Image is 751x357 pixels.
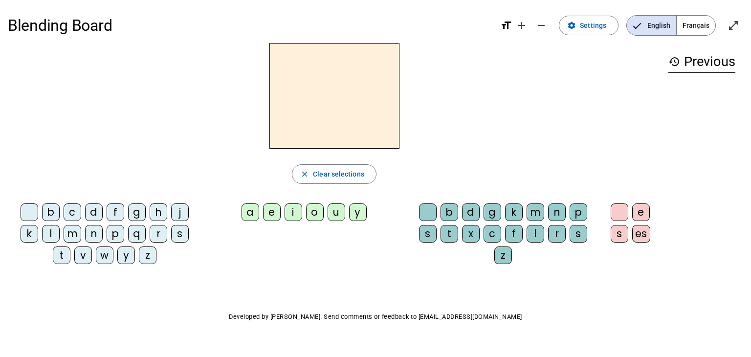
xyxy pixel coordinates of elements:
div: b [441,203,458,221]
div: i [285,203,302,221]
h1: Blending Board [8,10,492,41]
span: Settings [580,20,606,31]
mat-icon: remove [535,20,547,31]
div: n [85,225,103,243]
div: r [150,225,167,243]
div: p [107,225,124,243]
div: m [64,225,81,243]
div: x [462,225,480,243]
mat-icon: settings [567,21,576,30]
button: Enter full screen [724,16,743,35]
div: p [570,203,587,221]
div: l [527,225,544,243]
mat-icon: close [300,170,309,178]
div: d [462,203,480,221]
div: g [484,203,501,221]
div: b [42,203,60,221]
mat-icon: format_size [500,20,512,31]
span: Français [677,16,715,35]
div: s [419,225,437,243]
div: n [548,203,566,221]
div: m [527,203,544,221]
div: t [53,246,70,264]
button: Decrease font size [531,16,551,35]
div: es [632,225,650,243]
div: r [548,225,566,243]
div: k [21,225,38,243]
div: w [96,246,113,264]
div: g [128,203,146,221]
div: c [484,225,501,243]
div: l [42,225,60,243]
div: o [306,203,324,221]
div: f [505,225,523,243]
div: s [171,225,189,243]
div: c [64,203,81,221]
div: s [570,225,587,243]
div: u [328,203,345,221]
div: y [117,246,135,264]
mat-button-toggle-group: Language selection [626,15,716,36]
div: t [441,225,458,243]
p: Developed by [PERSON_NAME]. Send comments or feedback to [EMAIL_ADDRESS][DOMAIN_NAME] [8,311,743,323]
div: z [139,246,156,264]
span: Clear selections [313,168,364,180]
div: a [242,203,259,221]
button: Settings [559,16,618,35]
div: h [150,203,167,221]
div: f [107,203,124,221]
div: z [494,246,512,264]
div: v [74,246,92,264]
mat-icon: history [668,56,680,67]
button: Increase font size [512,16,531,35]
div: k [505,203,523,221]
div: d [85,203,103,221]
button: Clear selections [292,164,376,184]
div: q [128,225,146,243]
div: j [171,203,189,221]
div: y [349,203,367,221]
div: e [632,203,650,221]
h3: Previous [668,51,735,73]
div: s [611,225,628,243]
div: e [263,203,281,221]
mat-icon: add [516,20,528,31]
span: English [627,16,676,35]
mat-icon: open_in_full [728,20,739,31]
